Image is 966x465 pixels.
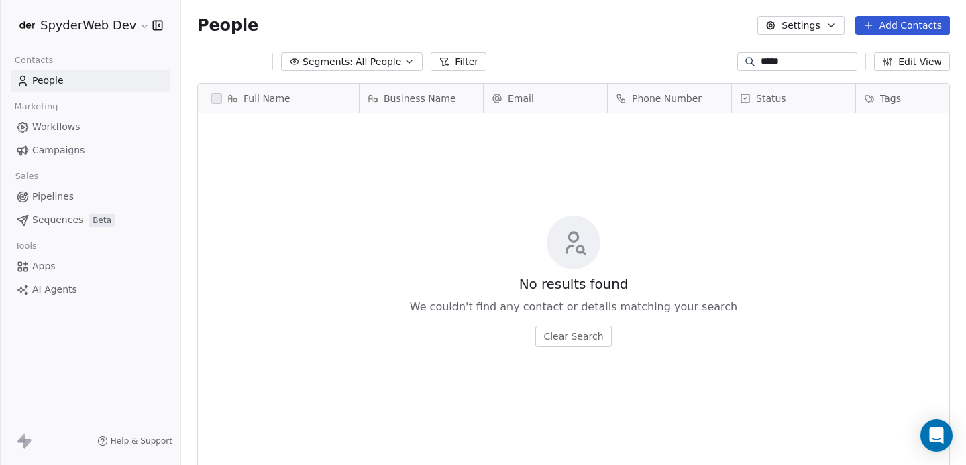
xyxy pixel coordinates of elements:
[32,213,83,227] span: Sequences
[732,84,855,113] div: Status
[519,275,629,293] span: No results found
[11,116,170,138] a: Workflows
[360,84,483,113] div: Business Name
[32,120,80,134] span: Workflows
[535,326,611,347] button: Clear Search
[484,84,607,113] div: Email
[40,17,136,34] span: SpyderWeb Dev
[874,52,950,71] button: Edit View
[855,16,950,35] button: Add Contacts
[608,84,731,113] div: Phone Number
[32,259,56,273] span: Apps
[11,255,170,277] a: Apps
[244,92,290,105] span: Full Name
[9,166,44,186] span: Sales
[431,52,486,71] button: Filter
[197,15,258,36] span: People
[632,92,702,105] span: Phone Number
[198,84,359,113] div: Full Name
[9,96,64,117] span: Marketing
[410,299,737,315] span: We couldn't find any contact or details matching your search
[508,92,534,105] span: Email
[32,74,64,88] span: People
[11,139,170,161] a: Campaigns
[11,70,170,92] a: People
[756,92,786,105] span: Status
[89,214,115,227] span: Beta
[111,436,172,446] span: Help & Support
[32,143,85,157] span: Campaigns
[303,55,353,69] span: Segments:
[19,17,35,34] img: SWD%20Logo%20Orange%20and%20Black.png
[9,236,42,256] span: Tools
[9,50,59,70] span: Contacts
[356,55,401,69] span: All People
[198,113,360,461] div: grid
[32,190,74,204] span: Pipelines
[11,209,170,231] a: SequencesBeta
[11,279,170,301] a: AI Agents
[97,436,172,446] a: Help & Support
[32,283,77,297] span: AI Agents
[920,419,953,452] div: Open Intercom Messenger
[757,16,844,35] button: Settings
[11,186,170,208] a: Pipelines
[880,92,901,105] span: Tags
[16,14,143,37] button: SpyderWeb Dev
[384,92,456,105] span: Business Name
